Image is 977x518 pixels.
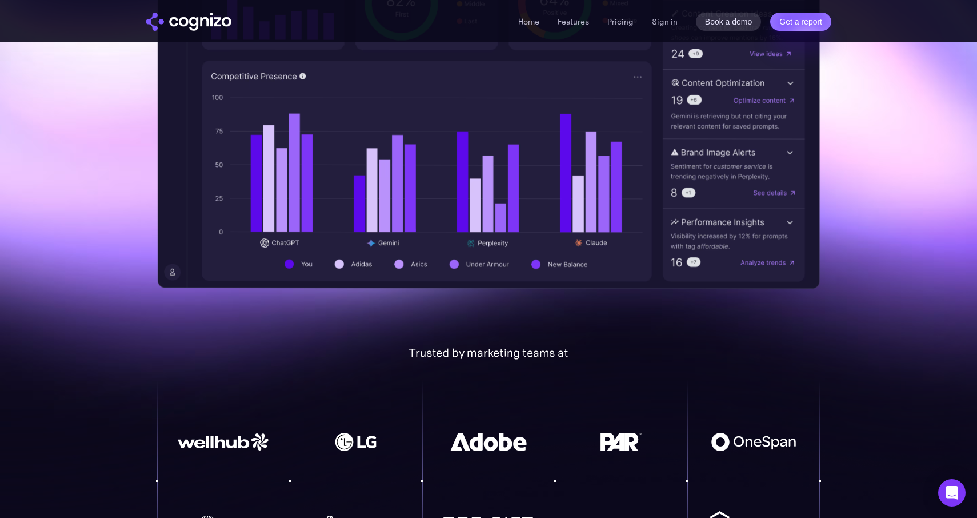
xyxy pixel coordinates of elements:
[558,17,589,27] a: Features
[146,13,231,31] a: home
[157,346,820,360] div: Trusted by marketing teams at
[518,17,539,27] a: Home
[696,13,762,31] a: Book a demo
[607,17,634,27] a: Pricing
[146,13,231,31] img: cognizo logo
[770,13,831,31] a: Get a report
[938,479,966,507] div: Open Intercom Messenger
[652,15,678,29] a: Sign in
